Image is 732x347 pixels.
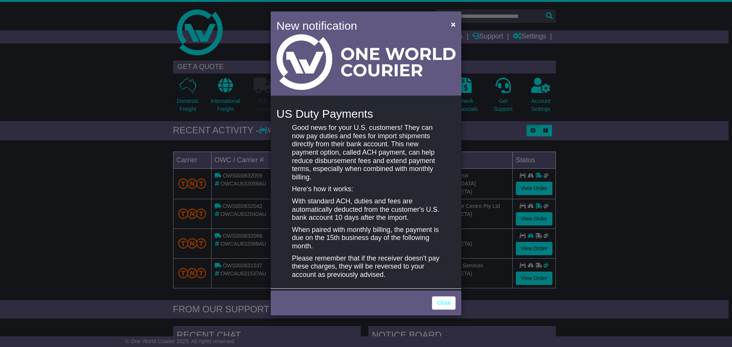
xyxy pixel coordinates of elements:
[292,185,440,193] p: Here's how it works:
[447,16,459,32] button: Close
[292,226,440,251] p: When paired with monthly billing, the payment is due on the 15th business day of the following mo...
[276,34,456,90] img: Light
[292,197,440,222] p: With standard ACH, duties and fees are automatically deducted from the customer's U.S. bank accou...
[292,254,440,279] p: Please remember that if the receiver doesn't pay these charges, they will be reversed to your acc...
[276,17,440,34] h4: New notification
[276,107,456,120] h4: US Duty Payments
[292,124,440,181] p: Good news for your U.S. customers! They can now pay duties and fees for import shipments directly...
[432,296,456,310] a: Close
[451,20,456,29] span: ×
